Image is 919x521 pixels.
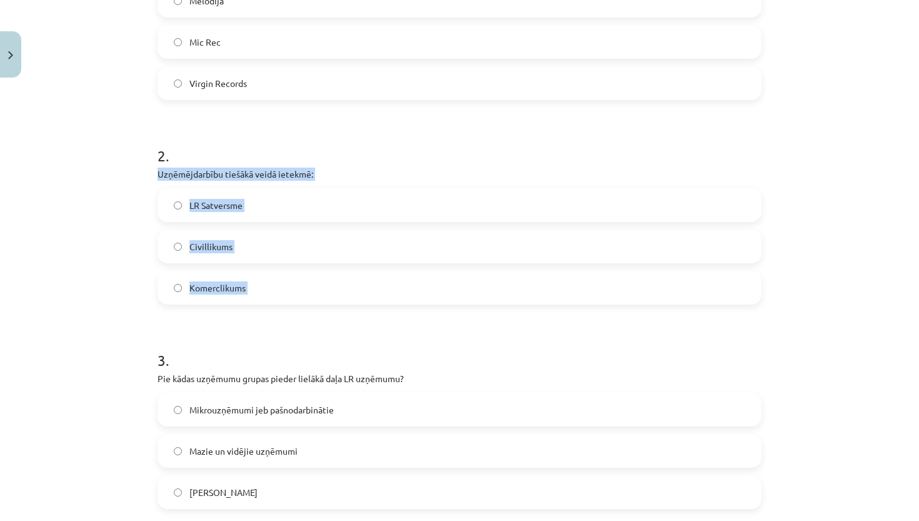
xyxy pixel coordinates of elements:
[158,168,761,181] p: Uzņēmējdarbību tiešākā veidā ietekmē:
[158,125,761,164] h1: 2 .
[189,77,247,90] span: Virgin Records
[174,243,182,251] input: Civillikums
[174,201,182,210] input: LR Satversme
[174,488,182,497] input: [PERSON_NAME]
[8,51,13,59] img: icon-close-lesson-0947bae3869378f0d4975bcd49f059093ad1ed9edebbc8119c70593378902aed.svg
[174,406,182,414] input: Mikrouzņēmumi jeb pašnodarbinātie
[189,199,243,212] span: LR Satversme
[189,36,221,49] span: Mic Rec
[174,447,182,455] input: Mazie un vidējie uzņēmumi
[158,372,761,385] p: Pie kādas uzņēmumu grupas pieder lielākā daļa LR uzņēmumu?
[189,403,334,417] span: Mikrouzņēmumi jeb pašnodarbinātie
[174,79,182,88] input: Virgin Records
[189,240,233,253] span: Civillikums
[174,38,182,46] input: Mic Rec
[189,445,298,458] span: Mazie un vidējie uzņēmumi
[189,486,258,499] span: [PERSON_NAME]
[174,284,182,292] input: Komerclikums
[158,330,761,368] h1: 3 .
[189,281,246,295] span: Komerclikums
